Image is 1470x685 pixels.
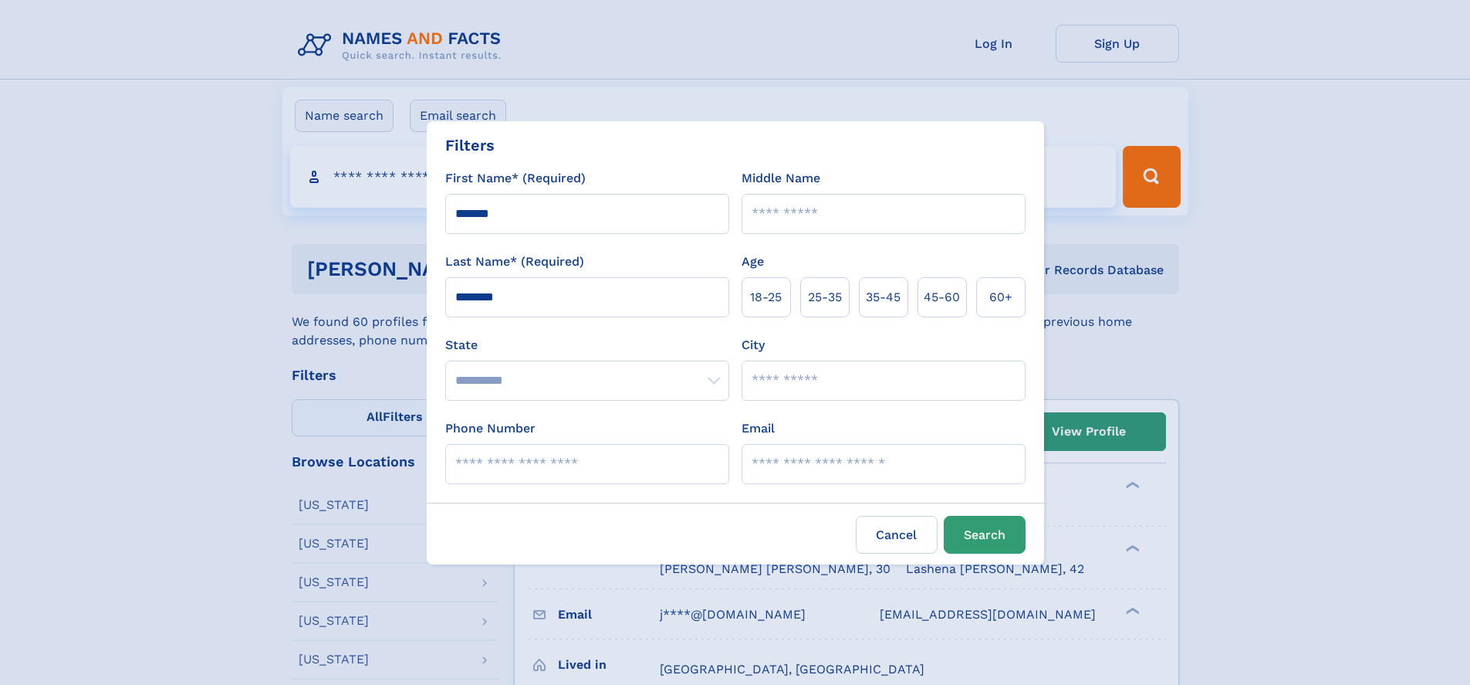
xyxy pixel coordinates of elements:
label: City [742,336,765,354]
span: 25‑35 [808,288,842,307]
span: 60+ [989,288,1012,307]
label: Cancel [856,516,938,554]
div: Filters [445,134,495,157]
label: Last Name* (Required) [445,253,584,271]
label: Email [742,419,775,438]
span: 45‑60 [924,288,960,307]
label: Age [742,253,764,271]
label: State [445,336,729,354]
span: 35‑45 [866,288,901,307]
label: Middle Name [742,169,820,188]
button: Search [944,516,1026,554]
label: First Name* (Required) [445,169,586,188]
span: 18‑25 [750,288,782,307]
label: Phone Number [445,419,536,438]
